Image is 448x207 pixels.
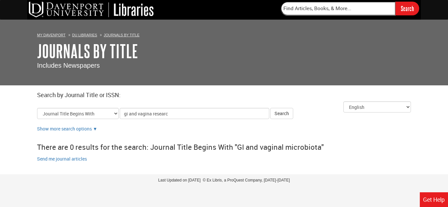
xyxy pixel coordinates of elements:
a: Get Help [420,192,448,207]
p: Includes Newspapers [37,61,411,70]
a: Send me journal articles [37,156,87,162]
h2: Search by Journal Title or ISSN: [37,92,411,98]
button: Search [270,108,293,119]
a: Journals By Title [104,33,139,37]
input: Find Articles, Books, & More... [281,2,396,15]
a: Journals By Title [37,41,138,61]
a: Show more search options [37,126,92,132]
a: Show more search options [93,126,97,132]
input: Search [396,2,419,15]
ol: Breadcrumbs [37,31,411,38]
img: DU Libraries [29,2,153,17]
div: There are 0 results for the search: Journal Title Begins With "GI and vaginal microbiota" [37,139,411,155]
a: DU Libraries [72,33,97,37]
a: My Davenport [37,33,66,37]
